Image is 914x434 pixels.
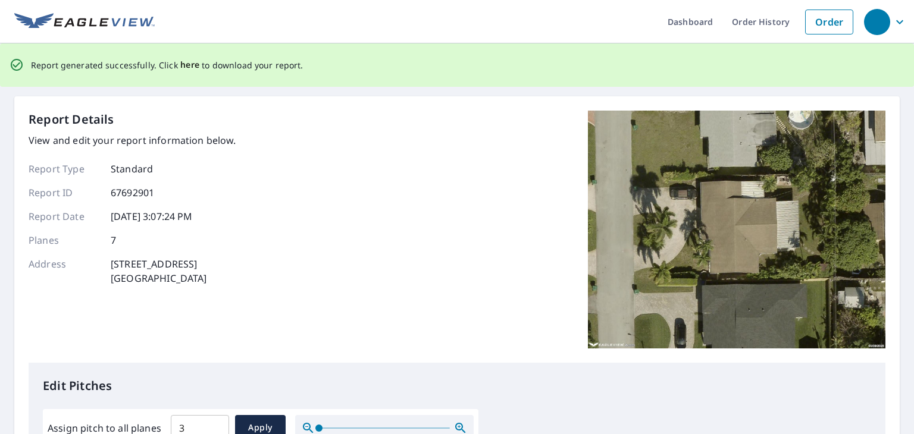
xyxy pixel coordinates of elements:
img: Top image [588,111,885,348]
p: Report Type [29,162,100,176]
p: Standard [111,162,153,176]
p: Edit Pitches [43,377,871,395]
img: EV Logo [14,13,155,31]
p: Report ID [29,185,100,200]
p: Planes [29,233,100,247]
p: 7 [111,233,116,247]
p: 67692901 [111,185,154,200]
p: Report Date [29,209,100,224]
p: Address [29,257,100,285]
p: View and edit your report information below. [29,133,236,147]
p: Report Details [29,111,114,128]
a: Order [805,10,853,34]
button: here [180,58,200,73]
p: [STREET_ADDRESS] [GEOGRAPHIC_DATA] [111,257,207,285]
p: Report generated successfully. Click to download your report. [31,58,303,73]
p: [DATE] 3:07:24 PM [111,209,193,224]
